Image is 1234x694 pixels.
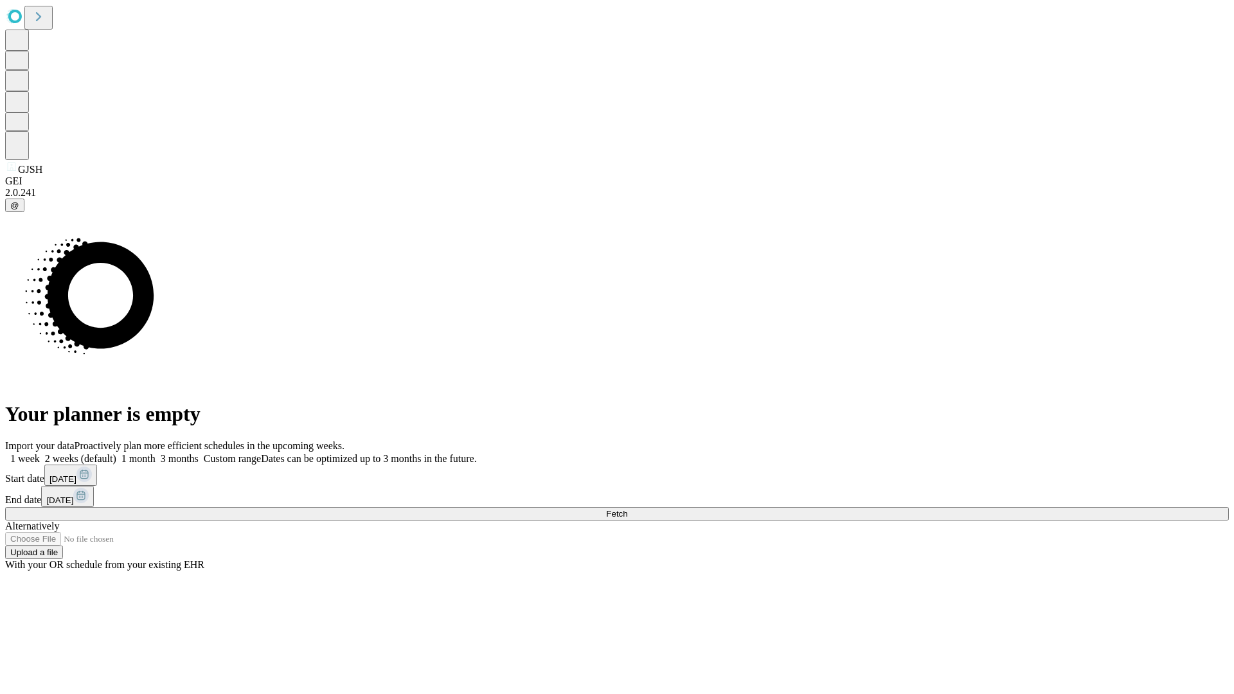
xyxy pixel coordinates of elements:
span: Dates can be optimized up to 3 months in the future. [261,453,476,464]
div: End date [5,486,1229,507]
span: 2 weeks (default) [45,453,116,464]
span: Import your data [5,440,75,451]
span: Alternatively [5,520,59,531]
span: GJSH [18,164,42,175]
button: [DATE] [44,465,97,486]
button: @ [5,199,24,212]
h1: Your planner is empty [5,402,1229,426]
button: Fetch [5,507,1229,520]
span: 3 months [161,453,199,464]
div: Start date [5,465,1229,486]
span: Proactively plan more efficient schedules in the upcoming weeks. [75,440,344,451]
span: Custom range [204,453,261,464]
span: 1 week [10,453,40,464]
span: [DATE] [46,495,73,505]
button: Upload a file [5,546,63,559]
div: GEI [5,175,1229,187]
span: 1 month [121,453,156,464]
span: [DATE] [49,474,76,484]
span: With your OR schedule from your existing EHR [5,559,204,570]
div: 2.0.241 [5,187,1229,199]
span: @ [10,200,19,210]
span: Fetch [606,509,627,519]
button: [DATE] [41,486,94,507]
